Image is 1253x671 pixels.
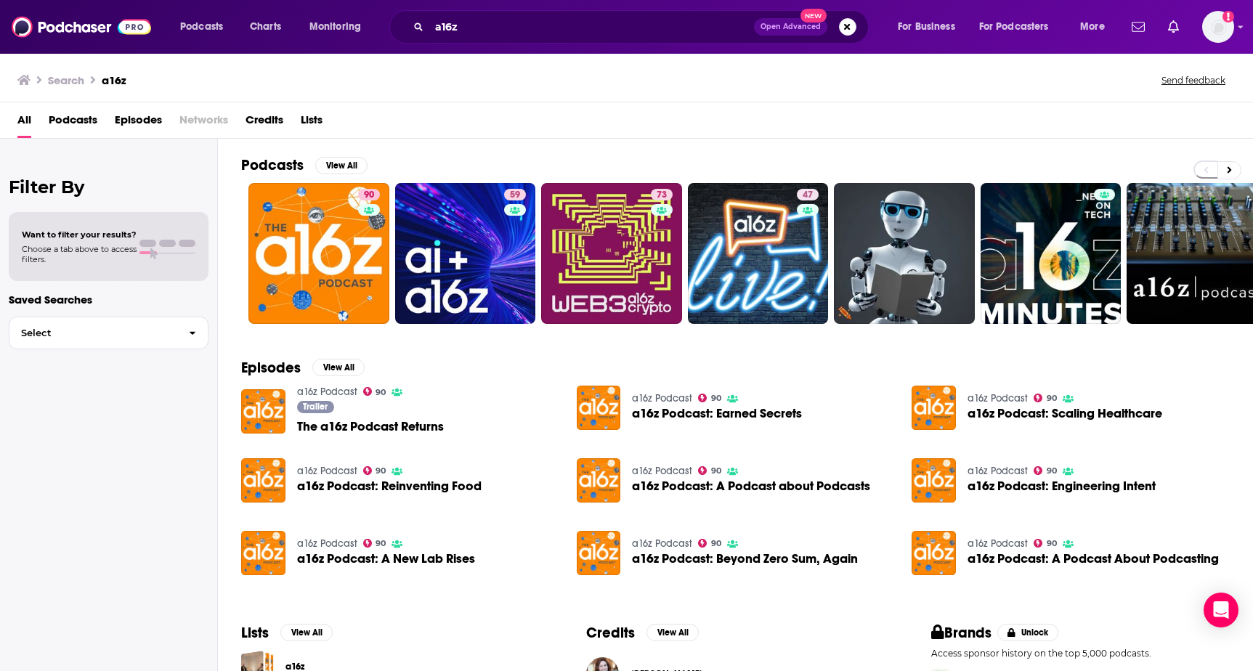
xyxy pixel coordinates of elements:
span: 90 [711,540,721,547]
a: EpisodesView All [241,359,365,377]
a: 90 [1034,539,1057,548]
button: Show profile menu [1202,11,1234,43]
span: 90 [711,395,721,402]
button: open menu [888,15,973,38]
a: 90 [1034,466,1057,475]
h2: Podcasts [241,156,304,174]
a: 90 [698,394,721,402]
button: Unlock [997,624,1059,641]
a: Podcasts [49,108,97,138]
button: View All [315,157,368,174]
a: 73 [651,189,673,200]
h2: Brands [931,624,992,642]
a: a16z Podcast: Reinventing Food [241,458,285,503]
p: Access sponsor history on the top 5,000 podcasts. [931,648,1230,659]
button: Select [9,317,208,349]
span: Logged in as patiencebaldacci [1202,11,1234,43]
button: View All [312,359,365,376]
a: 90 [363,539,386,548]
span: New [800,9,827,23]
span: More [1080,17,1105,37]
p: Saved Searches [9,293,208,306]
a: All [17,108,31,138]
a: 90 [248,183,389,324]
h2: Episodes [241,359,301,377]
button: Open AdvancedNew [754,18,827,36]
span: Monitoring [309,17,361,37]
img: a16z Podcast: Beyond Zero Sum, Again [577,531,621,575]
div: Open Intercom Messenger [1204,593,1238,627]
a: Episodes [115,108,162,138]
a: Credits [246,108,283,138]
span: a16z Podcast: A Podcast about Podcasts [632,480,870,492]
img: a16z Podcast: A New Lab Rises [241,531,285,575]
a: 90 [698,466,721,475]
a: Show notifications dropdown [1126,15,1151,39]
img: a16z Podcast: A Podcast about Podcasts [577,458,621,503]
button: open menu [1070,15,1123,38]
span: The a16z Podcast Returns [297,420,444,433]
a: a16z Podcast [968,392,1028,404]
a: 90 [363,466,386,475]
a: a16z Podcast [632,465,692,477]
h2: Credits [586,624,635,642]
img: a16z Podcast: Earned Secrets [577,386,621,430]
a: PodcastsView All [241,156,368,174]
a: a16z Podcast: A Podcast About Podcasting [968,553,1219,565]
a: a16z Podcast: Beyond Zero Sum, Again [632,553,858,565]
span: Open Advanced [761,23,821,30]
button: View All [646,624,699,641]
div: Search podcasts, credits, & more... [403,10,883,44]
span: Select [9,328,177,338]
h3: Search [48,73,84,87]
img: a16z Podcast: A Podcast About Podcasting [912,531,956,575]
img: Podchaser - Follow, Share and Rate Podcasts [12,13,151,41]
a: a16z Podcast: A New Lab Rises [297,553,475,565]
span: 59 [510,188,520,203]
a: 47 [688,183,829,324]
a: 73 [541,183,682,324]
a: 47 [797,189,819,200]
h2: Filter By [9,176,208,198]
span: 73 [657,188,667,203]
span: 90 [376,468,386,474]
a: Lists [301,108,323,138]
span: Trailer [303,402,328,411]
a: a16z Podcast: Earned Secrets [632,407,802,420]
span: 90 [1047,395,1057,402]
button: View All [280,624,333,641]
input: Search podcasts, credits, & more... [429,15,754,38]
a: 90 [358,189,380,200]
a: Charts [240,15,290,38]
button: open menu [970,15,1070,38]
span: Choose a tab above to access filters. [22,244,137,264]
img: a16z Podcast: Scaling Healthcare [912,386,956,430]
img: The a16z Podcast Returns [241,389,285,434]
a: a16z Podcast [968,537,1028,550]
a: 90 [698,539,721,548]
a: a16z Podcast: Scaling Healthcare [968,407,1162,420]
a: a16z Podcast: Engineering Intent [968,480,1156,492]
h2: Lists [241,624,269,642]
span: Charts [250,17,281,37]
h3: a16z [102,73,126,87]
a: a16z Podcast [632,392,692,404]
span: 90 [376,389,386,396]
img: a16z Podcast: Engineering Intent [912,458,956,503]
span: Want to filter your results? [22,229,137,240]
span: 90 [376,540,386,547]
